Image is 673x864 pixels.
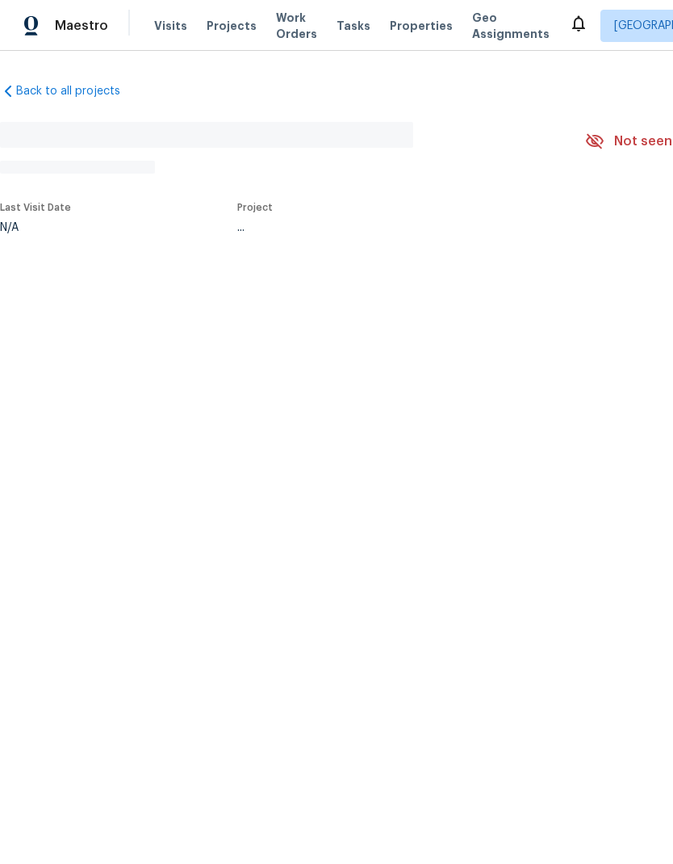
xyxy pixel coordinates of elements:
[276,10,317,42] span: Work Orders
[472,10,550,42] span: Geo Assignments
[390,18,453,34] span: Properties
[237,203,273,212] span: Project
[154,18,187,34] span: Visits
[207,18,257,34] span: Projects
[237,222,547,233] div: ...
[336,20,370,31] span: Tasks
[55,18,108,34] span: Maestro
